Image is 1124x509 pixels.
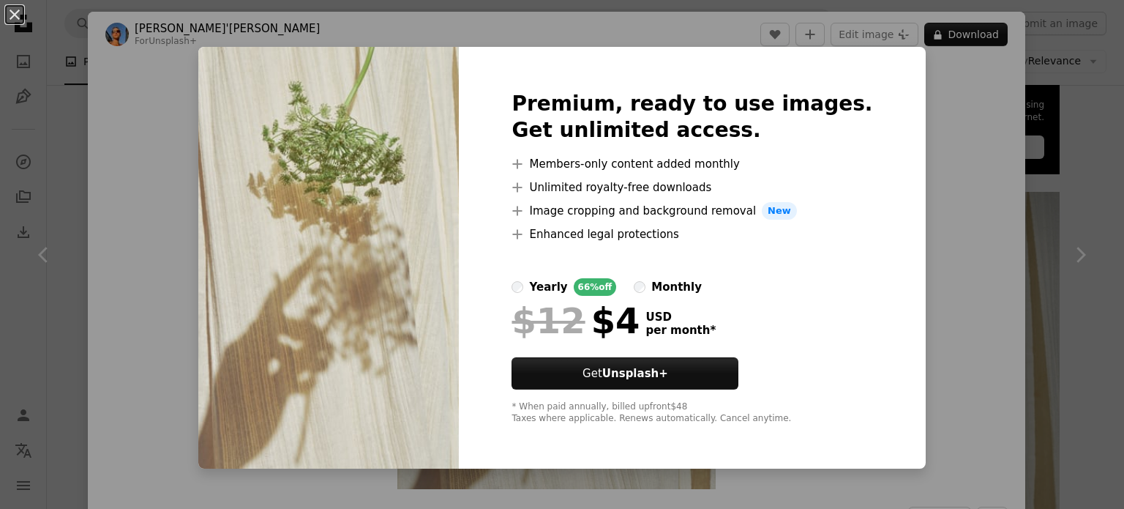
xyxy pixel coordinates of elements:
div: $4 [512,302,640,340]
div: * When paid annually, billed upfront $48 Taxes where applicable. Renews automatically. Cancel any... [512,401,872,425]
div: yearly [529,278,567,296]
img: premium_photo-1709993969997-6885e7466468 [198,47,459,469]
button: GetUnsplash+ [512,357,738,390]
li: Unlimited royalty-free downloads [512,179,872,196]
span: $12 [512,302,585,340]
div: monthly [651,278,702,296]
div: 66% off [574,278,617,296]
li: Members-only content added monthly [512,155,872,173]
li: Enhanced legal protections [512,226,872,243]
span: per month * [645,324,716,337]
span: USD [645,311,716,324]
input: monthly [634,281,645,293]
strong: Unsplash+ [602,367,668,380]
li: Image cropping and background removal [512,202,872,220]
span: New [762,202,797,220]
input: yearly66%off [512,281,523,293]
h2: Premium, ready to use images. Get unlimited access. [512,91,872,144]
